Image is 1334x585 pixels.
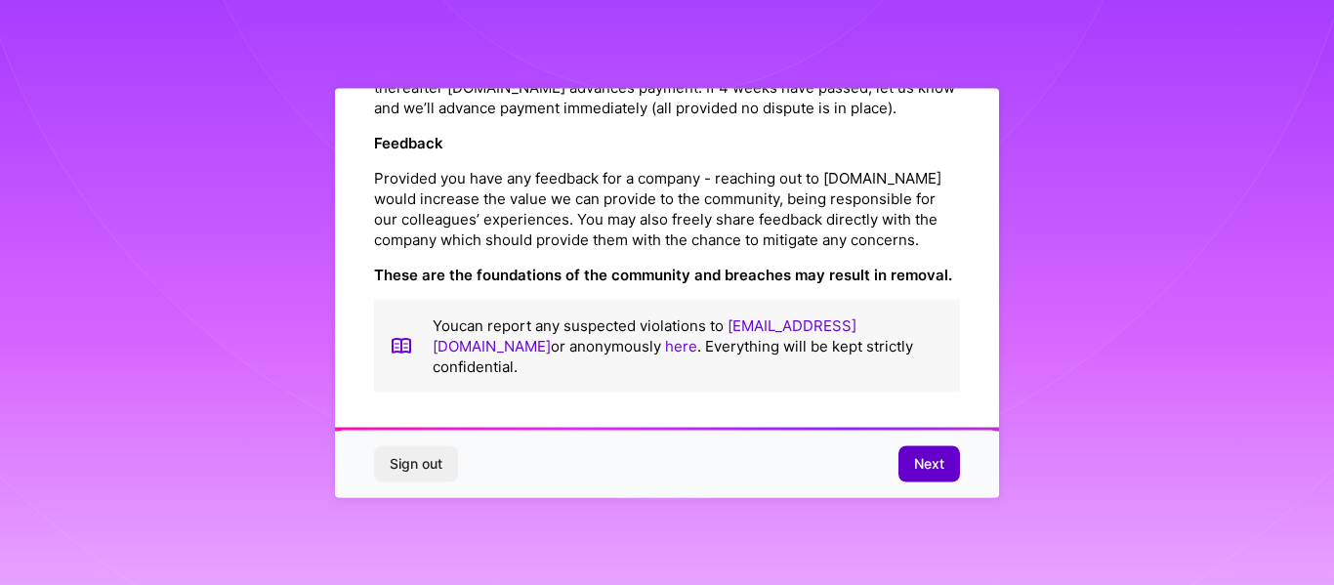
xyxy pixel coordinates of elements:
[665,336,697,355] a: here
[433,315,856,355] a: [EMAIL_ADDRESS][DOMAIN_NAME]
[374,265,952,283] strong: These are the foundations of the community and breaches may result in removal.
[390,454,442,474] span: Sign out
[914,454,944,474] span: Next
[898,446,960,481] button: Next
[374,167,960,249] p: Provided you have any feedback for a company - reaching out to [DOMAIN_NAME] would increase the v...
[374,133,443,151] strong: Feedback
[374,446,458,481] button: Sign out
[390,314,413,376] img: book icon
[433,314,944,376] p: You can report any suspected violations to or anonymously . Everything will be kept strictly conf...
